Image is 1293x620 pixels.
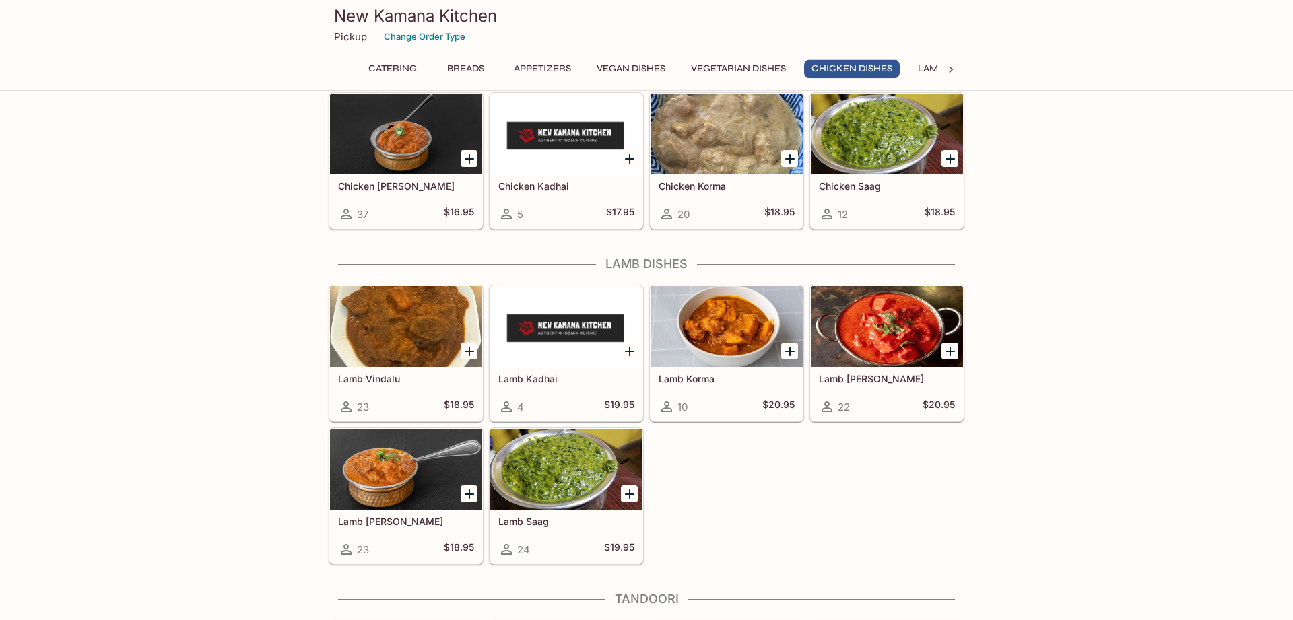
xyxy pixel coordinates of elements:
[651,94,803,174] div: Chicken Korma
[677,208,690,221] span: 20
[762,399,795,415] h5: $20.95
[334,30,367,43] p: Pickup
[490,93,643,229] a: Chicken Kadhai5$17.95
[606,206,634,222] h5: $17.95
[781,343,798,359] button: Add Lamb Korma
[498,180,634,192] h5: Chicken Kadhai
[517,208,523,221] span: 5
[444,541,474,557] h5: $18.95
[357,208,368,221] span: 37
[498,373,634,384] h5: Lamb Kadhai
[819,373,955,384] h5: Lamb [PERSON_NAME]
[461,150,477,167] button: Add Chicken Curry
[506,59,578,78] button: Appetizers
[330,286,482,367] div: Lamb Vindalu
[435,59,496,78] button: Breads
[329,428,483,564] a: Lamb [PERSON_NAME]23$18.95
[604,541,634,557] h5: $19.95
[444,399,474,415] h5: $18.95
[334,5,959,26] h3: New Kamana Kitchen
[764,206,795,222] h5: $18.95
[941,150,958,167] button: Add Chicken Saag
[378,26,471,47] button: Change Order Type
[811,286,963,367] div: Lamb Tikka Masala
[329,285,483,421] a: Lamb Vindalu23$18.95
[444,206,474,222] h5: $16.95
[330,429,482,510] div: Lamb Curry
[621,343,638,359] button: Add Lamb Kadhai
[498,516,634,527] h5: Lamb Saag
[490,428,643,564] a: Lamb Saag24$19.95
[461,343,477,359] button: Add Lamb Vindalu
[650,285,803,421] a: Lamb Korma10$20.95
[361,59,424,78] button: Catering
[810,93,964,229] a: Chicken Saag12$18.95
[329,256,964,271] h4: Lamb Dishes
[651,286,803,367] div: Lamb Korma
[659,180,795,192] h5: Chicken Korma
[811,94,963,174] div: Chicken Saag
[338,373,474,384] h5: Lamb Vindalu
[621,150,638,167] button: Add Chicken Kadhai
[804,59,900,78] button: Chicken Dishes
[329,93,483,229] a: Chicken [PERSON_NAME]37$16.95
[517,543,530,556] span: 24
[490,285,643,421] a: Lamb Kadhai4$19.95
[659,373,795,384] h5: Lamb Korma
[330,94,482,174] div: Chicken Curry
[810,285,964,421] a: Lamb [PERSON_NAME]22$20.95
[461,485,477,502] button: Add Lamb Curry
[338,516,474,527] h5: Lamb [PERSON_NAME]
[838,208,848,221] span: 12
[677,401,688,413] span: 10
[490,286,642,367] div: Lamb Kadhai
[604,399,634,415] h5: $19.95
[923,399,955,415] h5: $20.95
[910,59,987,78] button: Lamb Dishes
[650,93,803,229] a: Chicken Korma20$18.95
[490,94,642,174] div: Chicken Kadhai
[329,592,964,607] h4: Tandoori
[925,206,955,222] h5: $18.95
[490,429,642,510] div: Lamb Saag
[684,59,793,78] button: Vegetarian Dishes
[517,401,524,413] span: 4
[589,59,673,78] button: Vegan Dishes
[621,485,638,502] button: Add Lamb Saag
[941,343,958,359] button: Add Lamb Tikka Masala
[357,543,369,556] span: 23
[781,150,798,167] button: Add Chicken Korma
[819,180,955,192] h5: Chicken Saag
[338,180,474,192] h5: Chicken [PERSON_NAME]
[357,401,369,413] span: 23
[838,401,850,413] span: 22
